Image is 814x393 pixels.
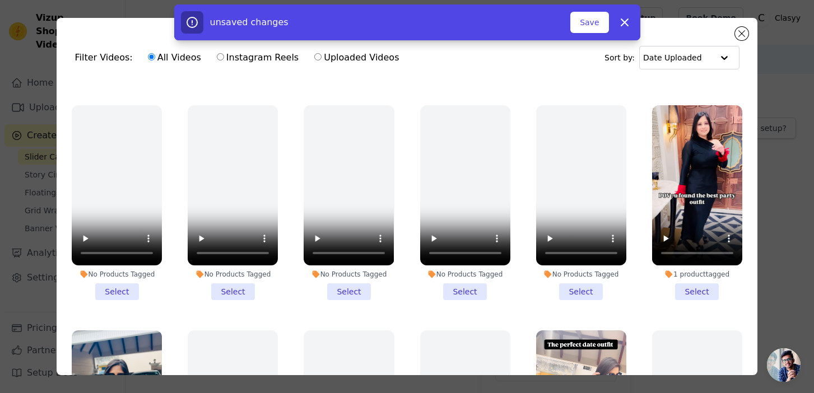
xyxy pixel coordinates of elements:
a: Open chat [767,348,801,382]
div: No Products Tagged [536,270,626,279]
label: Uploaded Videos [314,50,399,65]
span: unsaved changes [210,17,289,27]
div: Filter Videos: [75,45,405,71]
label: All Videos [147,50,202,65]
div: 1 product tagged [652,270,742,279]
div: No Products Tagged [420,270,510,279]
div: No Products Tagged [72,270,162,279]
div: No Products Tagged [188,270,278,279]
div: No Products Tagged [304,270,394,279]
label: Instagram Reels [216,50,299,65]
button: Save [570,12,608,33]
div: Sort by: [604,46,739,69]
